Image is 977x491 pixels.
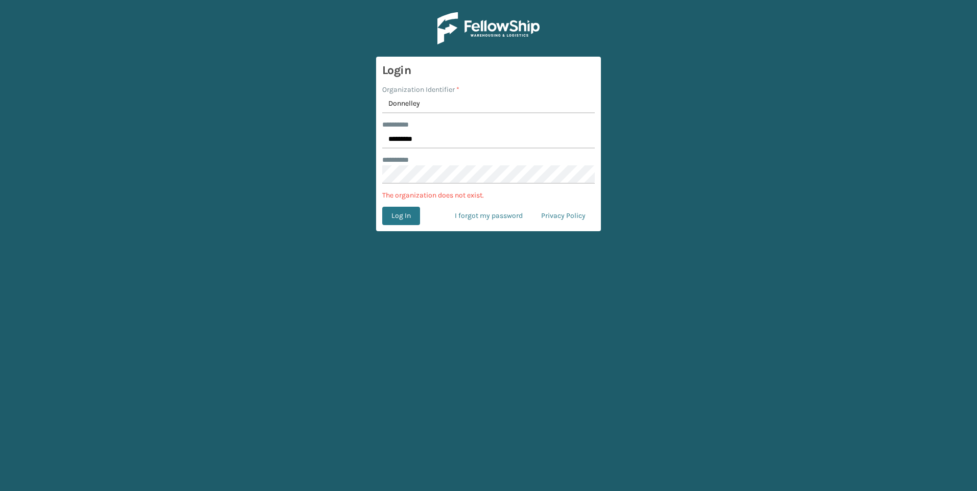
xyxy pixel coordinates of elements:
p: The organization does not exist. [382,190,595,201]
h3: Login [382,63,595,78]
img: Logo [437,12,540,44]
a: I forgot my password [446,207,532,225]
a: Privacy Policy [532,207,595,225]
label: Organization Identifier [382,84,459,95]
button: Log In [382,207,420,225]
